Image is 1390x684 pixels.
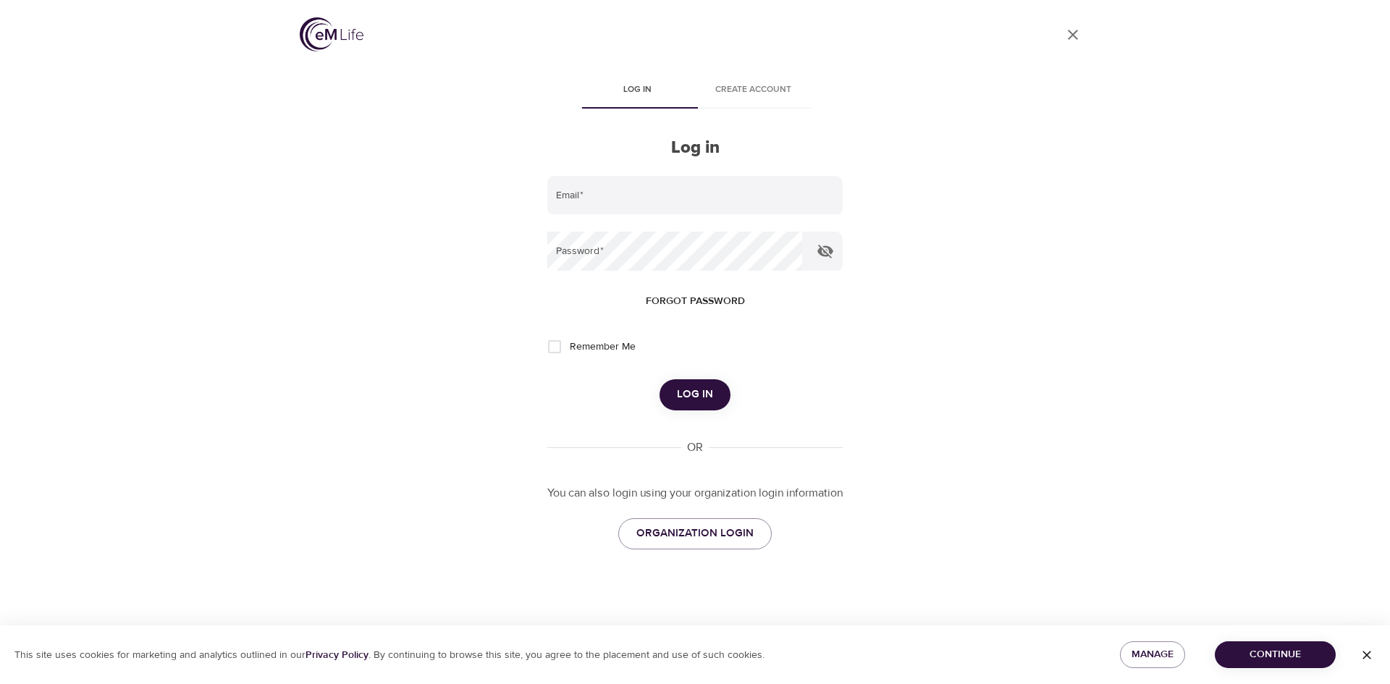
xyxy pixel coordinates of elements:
span: Remember Me [570,339,636,355]
span: Forgot password [646,292,745,311]
span: Log in [588,83,686,98]
span: Log in [677,385,713,404]
button: Forgot password [640,288,751,315]
a: ORGANIZATION LOGIN [618,518,772,549]
a: Privacy Policy [306,649,368,662]
p: You can also login using your organization login information [547,485,843,502]
img: logo [300,17,363,51]
button: Manage [1120,641,1185,668]
span: Manage [1132,646,1174,664]
div: OR [681,439,709,456]
button: Log in [660,379,730,410]
h2: Log in [547,138,843,159]
a: close [1056,17,1090,52]
span: Continue [1226,646,1324,664]
button: Continue [1215,641,1336,668]
div: disabled tabs example [547,74,843,109]
span: Create account [704,83,802,98]
span: ORGANIZATION LOGIN [636,524,754,543]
